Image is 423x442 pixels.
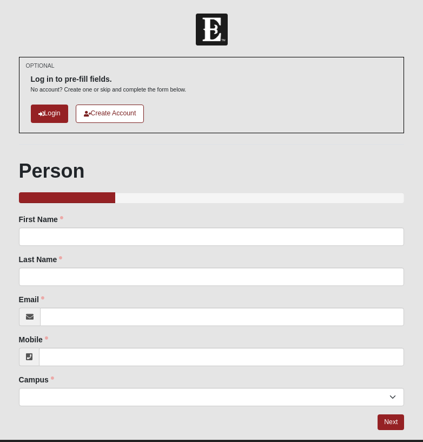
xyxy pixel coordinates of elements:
[196,14,228,45] img: Church of Eleven22 Logo
[76,105,144,122] a: Create Account
[19,334,48,345] label: Mobile
[31,86,187,94] p: No account? Create one or skip and complete the form below.
[19,374,54,385] label: Campus
[31,105,68,122] a: Login
[378,414,404,430] a: Next
[19,159,405,183] h1: Person
[26,62,55,70] small: OPTIONAL
[31,75,187,84] h6: Log in to pre-fill fields.
[19,294,44,305] label: Email
[19,254,63,265] label: Last Name
[19,214,63,225] label: First Name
